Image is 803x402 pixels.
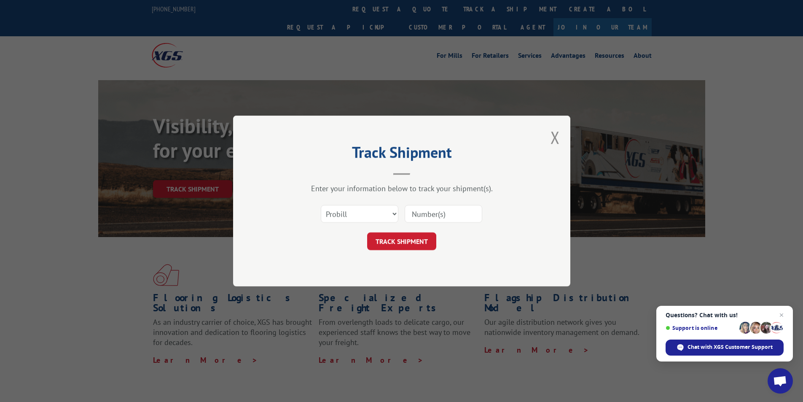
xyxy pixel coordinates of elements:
[551,126,560,148] button: Close modal
[275,183,528,193] div: Enter your information below to track your shipment(s).
[768,368,793,394] div: Open chat
[275,146,528,162] h2: Track Shipment
[367,232,436,250] button: TRACK SHIPMENT
[666,325,736,331] span: Support is online
[666,340,784,356] div: Chat with XGS Customer Support
[666,312,784,318] span: Questions? Chat with us!
[405,205,482,223] input: Number(s)
[688,343,773,351] span: Chat with XGS Customer Support
[776,310,787,320] span: Close chat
